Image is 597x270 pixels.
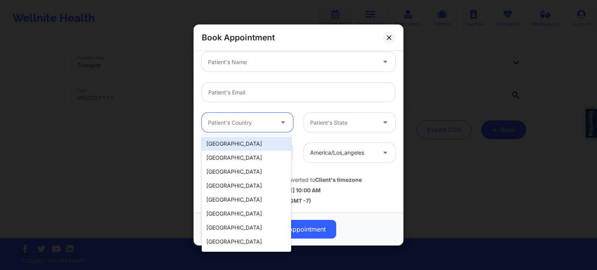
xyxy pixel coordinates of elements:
[202,249,291,263] div: [GEOGRAPHIC_DATA]
[310,143,376,162] div: america/los_angeles
[202,32,275,43] h2: Book Appointment
[202,151,291,165] div: [GEOGRAPHIC_DATA]
[202,176,395,184] div: Appointment time converted to
[202,82,395,102] input: Patient's Email
[261,220,336,239] button: Book Appointment
[202,235,291,249] div: [GEOGRAPHIC_DATA]
[202,137,291,151] div: [GEOGRAPHIC_DATA]
[315,176,362,183] b: Client's timezone
[202,179,291,193] div: [GEOGRAPHIC_DATA]
[202,193,291,207] div: [GEOGRAPHIC_DATA]
[202,165,291,179] div: [GEOGRAPHIC_DATA]
[202,197,395,205] div: (GMT -7)
[202,186,395,194] div: [DATE] 10:00 AM
[202,221,291,235] div: [GEOGRAPHIC_DATA]
[202,207,291,221] div: [GEOGRAPHIC_DATA]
